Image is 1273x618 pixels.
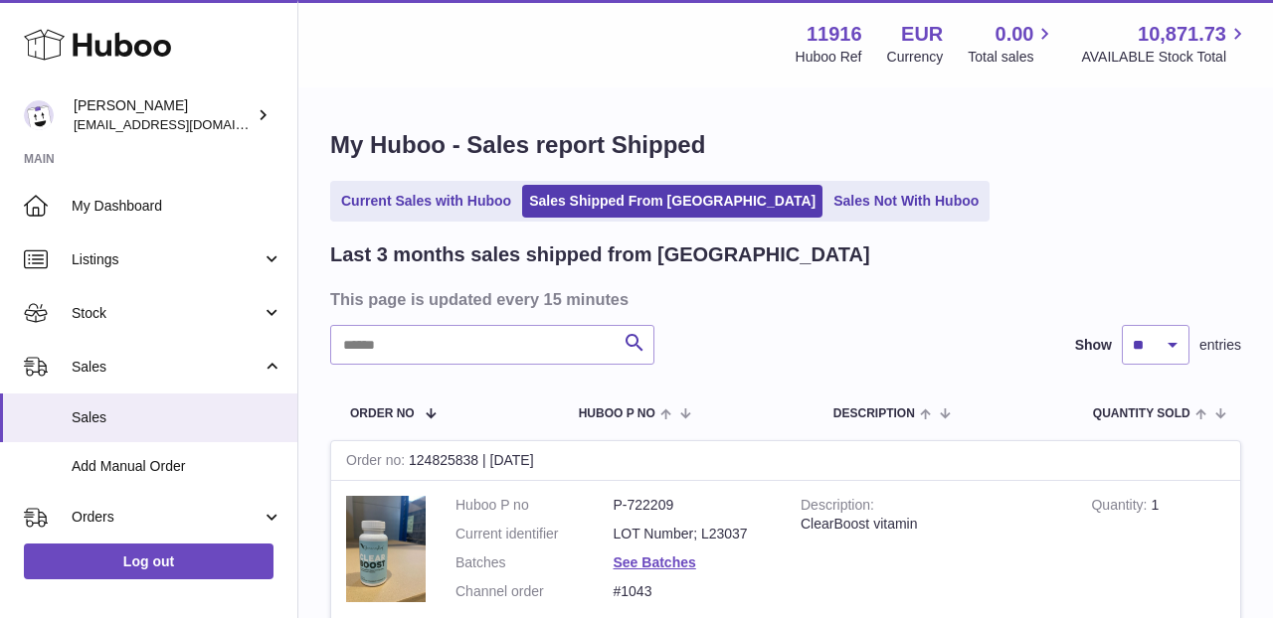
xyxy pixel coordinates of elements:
span: AVAILABLE Stock Total [1081,48,1249,67]
span: Quantity Sold [1093,407,1190,420]
span: Huboo P no [579,407,655,420]
div: [PERSON_NAME] [74,96,253,134]
span: My Dashboard [72,197,282,216]
a: Sales Shipped From [GEOGRAPHIC_DATA] [522,185,822,218]
a: See Batches [614,554,696,570]
strong: Quantity [1091,497,1151,518]
h2: Last 3 months sales shipped from [GEOGRAPHIC_DATA] [330,241,870,268]
span: Listings [72,250,262,269]
label: Show [1075,336,1112,355]
dd: LOT Number; L23037 [614,525,772,543]
span: Add Manual Order [72,457,282,476]
dt: Batches [455,553,614,572]
span: Total sales [968,48,1056,67]
a: 10,871.73 AVAILABLE Stock Total [1081,21,1249,67]
strong: EUR [901,21,943,48]
a: 0.00 Total sales [968,21,1056,67]
span: 10,871.73 [1138,21,1226,48]
dt: Current identifier [455,525,614,543]
h3: This page is updated every 15 minutes [330,288,1236,310]
span: Order No [350,407,415,420]
strong: Order no [346,452,409,473]
strong: 11916 [807,21,862,48]
div: ClearBoost vitamin [801,515,1061,534]
dd: P-722209 [614,496,772,515]
dt: Huboo P no [455,496,614,515]
dd: #1043 [614,582,772,601]
div: Currency [887,48,944,67]
img: 1677241094.JPG [346,496,426,602]
div: Huboo Ref [796,48,862,67]
a: Log out [24,543,273,579]
dt: Channel order [455,582,614,601]
div: 124825838 | [DATE] [331,441,1240,481]
span: 0.00 [996,21,1034,48]
a: Current Sales with Huboo [334,185,518,218]
span: entries [1199,336,1241,355]
h1: My Huboo - Sales report Shipped [330,129,1241,161]
span: Sales [72,358,262,377]
span: [EMAIL_ADDRESS][DOMAIN_NAME] [74,116,292,132]
span: Orders [72,508,262,527]
span: Description [833,407,915,420]
a: Sales Not With Huboo [826,185,986,218]
img: info@bananaleafsupplements.com [24,100,54,130]
span: Stock [72,304,262,323]
span: Sales [72,408,282,427]
strong: Description [801,497,874,518]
